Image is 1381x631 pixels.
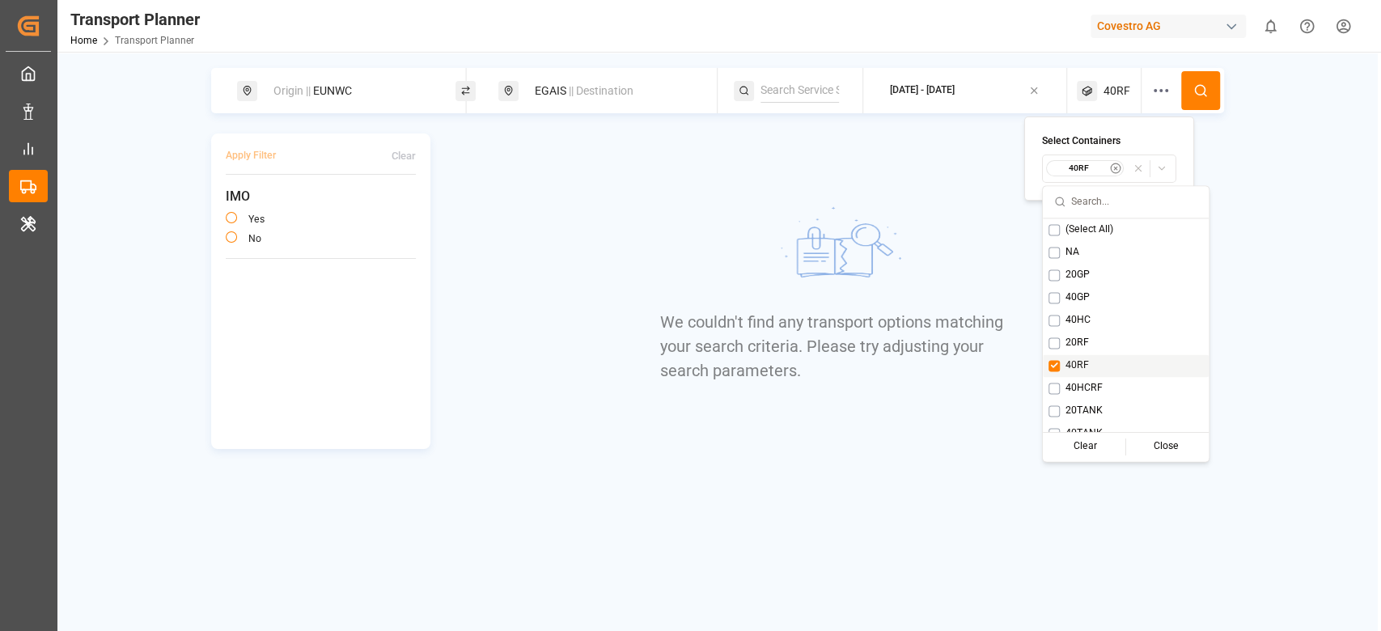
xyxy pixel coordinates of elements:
[1065,313,1091,328] span: 40HC
[1065,358,1089,373] span: 40RF
[1065,404,1103,418] span: 20TANK
[1071,186,1197,218] input: Search...
[1051,163,1108,174] small: 40RF
[1252,8,1289,44] button: show 0 new notifications
[1065,381,1103,396] span: 40HCRF
[392,142,416,170] button: Clear
[569,84,633,97] span: || Destination
[1065,222,1113,237] span: (Select All)
[1065,290,1090,305] span: 40GP
[714,188,956,310] img: No results
[273,84,311,97] span: Origin ||
[1104,83,1130,100] span: 40RF
[760,78,839,103] input: Search Service String
[1043,218,1209,461] div: Suggestions
[1065,336,1089,350] span: 20RF
[1091,11,1252,41] button: Covestro AG
[1091,15,1246,38] div: Covestro AG
[248,234,261,244] label: no
[1046,435,1126,458] div: Clear
[264,76,438,106] div: EUNWC
[1126,435,1206,458] div: Close
[1065,245,1079,260] span: NA
[392,149,416,163] div: Clear
[1042,134,1176,149] h4: Select Containers
[1065,268,1090,282] span: 20GP
[660,310,1010,383] p: We couldn't find any transport options matching your search criteria. Please try adjusting your s...
[1065,426,1103,441] span: 40TANK
[873,75,1057,107] button: [DATE] - [DATE]
[70,7,200,32] div: Transport Planner
[525,76,700,106] div: EGAIS
[70,35,97,46] a: Home
[248,214,265,224] label: yes
[1289,8,1325,44] button: Help Center
[226,187,417,206] span: IMO
[890,83,955,98] div: [DATE] - [DATE]
[1042,155,1176,183] button: 40RF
